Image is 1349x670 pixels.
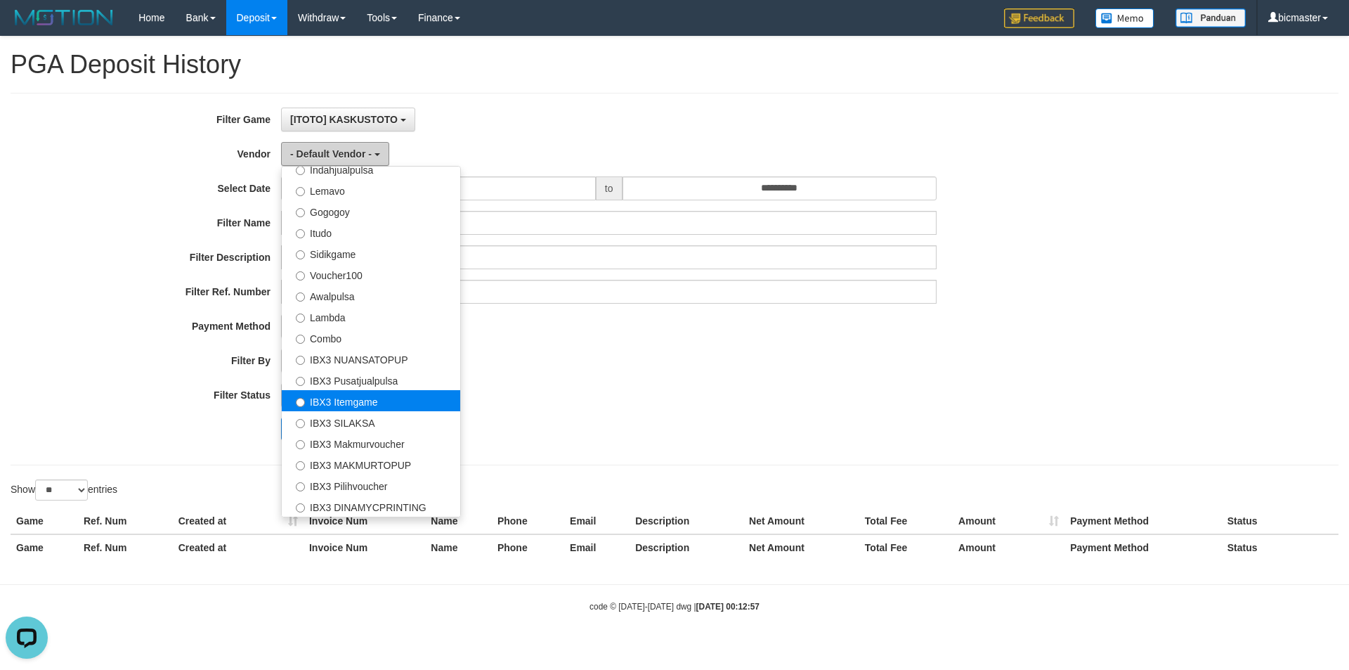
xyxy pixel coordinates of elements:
th: Payment Method [1064,534,1222,560]
label: Combo [282,327,460,348]
span: [ITOTO] KASKUSTOTO [290,114,398,125]
label: Sidikgame [282,243,460,264]
input: Awalpulsa [296,292,305,302]
th: Status [1222,534,1338,560]
label: IBX3 NUANSATOPUP [282,348,460,369]
label: Indahjualpulsa [282,158,460,179]
th: Total Fee [859,508,953,534]
th: Amount [953,508,1064,534]
th: Net Amount [743,508,859,534]
th: Game [11,508,78,534]
input: IBX3 SILAKSA [296,419,305,428]
label: Awalpulsa [282,285,460,306]
img: Button%20Memo.svg [1095,8,1154,28]
input: Voucher100 [296,271,305,281]
th: Invoice Num [304,534,425,560]
th: Total Fee [859,534,953,560]
input: Sidikgame [296,250,305,259]
input: IBX3 MAKMURTOPUP [296,461,305,470]
span: - Default Vendor - [290,148,372,160]
th: Created at [173,534,304,560]
th: Email [564,508,630,534]
input: IBX3 DINAMYCPRINTING [296,503,305,513]
img: panduan.png [1175,8,1246,27]
th: Ref. Num [78,508,173,534]
th: Email [564,534,630,560]
label: IBX3 MAKMURTOPUP [282,453,460,475]
th: Payment Method [1064,508,1222,534]
label: Itudo [282,221,460,243]
input: Lemavo [296,187,305,196]
span: to [596,176,623,200]
label: Lemavo [282,179,460,200]
th: Amount [953,534,1064,560]
label: IBX3 Pusatjualpulsa [282,369,460,390]
input: IBX3 Itemgame [296,398,305,407]
th: Ref. Num [78,534,173,560]
th: Phone [492,534,564,560]
label: Gogogoy [282,200,460,221]
th: Name [425,508,492,534]
th: Name [425,534,492,560]
input: IBX3 Pusatjualpulsa [296,377,305,386]
img: MOTION_logo.png [11,7,117,28]
label: IBX3 Pilihvoucher [282,475,460,496]
button: [ITOTO] KASKUSTOTO [281,108,415,131]
input: Combo [296,335,305,344]
h1: PGA Deposit History [11,51,1338,79]
th: Created at [173,508,304,534]
label: IBX3 SILAKSA [282,411,460,432]
th: Net Amount [743,534,859,560]
label: IBX3 DINAMYCPRINTING [282,496,460,517]
input: IBX3 Makmurvoucher [296,440,305,449]
input: Gogogoy [296,208,305,217]
th: Phone [492,508,564,534]
input: Indahjualpulsa [296,166,305,175]
input: Lambda [296,314,305,323]
input: IBX3 Pilihvoucher [296,482,305,491]
img: Feedback.jpg [1004,8,1074,28]
button: Open LiveChat chat widget [6,6,48,48]
select: Showentries [35,479,88,501]
label: Voucher100 [282,264,460,285]
label: Lambda [282,306,460,327]
strong: [DATE] 00:12:57 [696,602,760,612]
input: Itudo [296,229,305,238]
label: Show entries [11,479,117,501]
small: code © [DATE]-[DATE] dwg | [589,602,760,612]
label: IBX3 Makmurvoucher [282,432,460,453]
label: IBX3 Itemgame [282,390,460,411]
th: Description [630,534,743,560]
button: - Default Vendor - [281,142,389,166]
th: Game [11,534,78,560]
th: Description [630,508,743,534]
input: IBX3 NUANSATOPUP [296,356,305,365]
th: Status [1222,508,1338,534]
th: Invoice Num [304,508,425,534]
